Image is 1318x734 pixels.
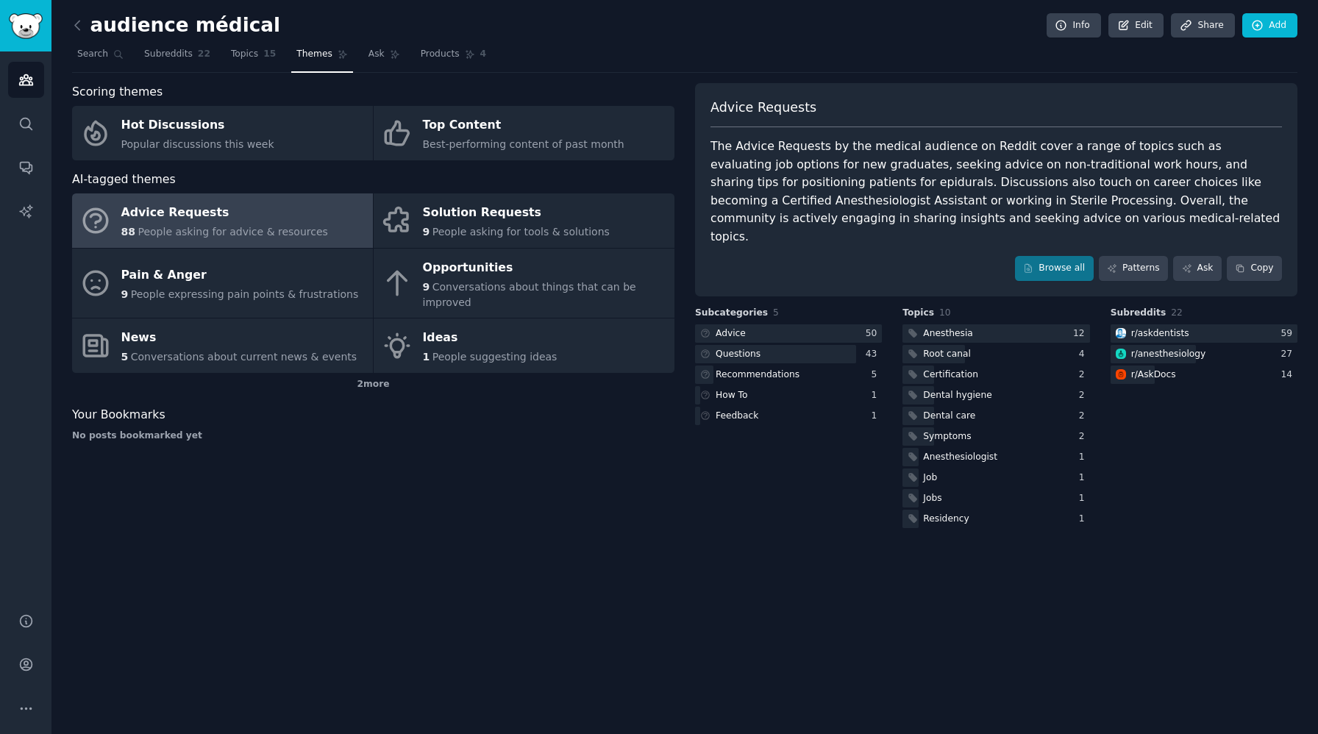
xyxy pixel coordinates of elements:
div: Certification [923,368,978,382]
div: How To [716,389,748,402]
span: People suggesting ideas [432,351,558,363]
div: 1 [872,410,883,423]
a: How To1 [695,386,882,405]
a: Anesthesia12 [902,324,1089,343]
a: Dental hygiene2 [902,386,1089,405]
span: Ask [368,48,385,61]
a: Ideas1People suggesting ideas [374,318,674,373]
a: Questions43 [695,345,882,363]
a: Top ContentBest-performing content of past month [374,106,674,160]
span: 88 [121,226,135,238]
a: Anesthesiologist1 [902,448,1089,466]
span: 15 [263,48,276,61]
span: Subreddits [1111,307,1166,320]
div: 1 [1079,451,1090,464]
a: Opportunities9Conversations about things that can be improved [374,249,674,318]
a: Products4 [416,43,491,73]
span: 4 [480,48,487,61]
div: Anesthesia [923,327,972,341]
div: No posts bookmarked yet [72,430,674,443]
span: Topics [902,307,934,320]
span: 1 [423,351,430,363]
button: Copy [1227,256,1282,281]
a: Feedback1 [695,407,882,425]
div: Opportunities [423,256,667,279]
a: askdentistsr/askdentists59 [1111,324,1297,343]
div: Dental hygiene [923,389,991,402]
div: 12 [1073,327,1090,341]
a: Advice Requests88People asking for advice & resources [72,193,373,248]
div: Top Content [423,114,624,138]
div: 2 [1079,368,1090,382]
div: 4 [1079,348,1090,361]
span: Best-performing content of past month [423,138,624,150]
span: Popular discussions this week [121,138,274,150]
div: 1 [1079,492,1090,505]
div: Questions [716,348,760,361]
a: Hot DiscussionsPopular discussions this week [72,106,373,160]
img: AskDocs [1116,369,1126,380]
a: Themes [291,43,353,73]
div: 59 [1280,327,1297,341]
div: 50 [866,327,883,341]
div: 2 [1079,430,1090,443]
a: Job1 [902,468,1089,487]
span: People expressing pain points & frustrations [131,288,359,300]
a: News5Conversations about current news & events [72,318,373,373]
div: The Advice Requests by the medical audience on Reddit cover a range of topics such as evaluating ... [710,138,1282,246]
div: Job [923,471,937,485]
a: Ask [363,43,405,73]
span: Conversations about current news & events [131,351,357,363]
div: Solution Requests [423,202,610,225]
span: Subcategories [695,307,768,320]
a: Search [72,43,129,73]
span: Conversations about things that can be improved [423,281,636,308]
a: Pain & Anger9People expressing pain points & frustrations [72,249,373,318]
a: Solution Requests9People asking for tools & solutions [374,193,674,248]
span: 9 [121,288,129,300]
div: 14 [1280,368,1297,382]
div: 2 more [72,373,674,396]
a: Residency1 [902,510,1089,528]
div: 2 [1079,410,1090,423]
span: Subreddits [144,48,193,61]
div: Symptoms [923,430,971,443]
div: 1 [872,389,883,402]
div: Recommendations [716,368,799,382]
img: askdentists [1116,328,1126,338]
span: People asking for tools & solutions [432,226,610,238]
span: 9 [423,281,430,293]
span: 9 [423,226,430,238]
span: 22 [198,48,210,61]
span: Search [77,48,108,61]
h2: audience médical [72,14,280,38]
div: Residency [923,513,969,526]
span: 10 [939,307,951,318]
a: Dental care2 [902,407,1089,425]
a: Add [1242,13,1297,38]
div: r/ askdentists [1131,327,1189,341]
div: Advice Requests [121,202,328,225]
img: anesthesiology [1116,349,1126,359]
div: Ideas [423,327,558,350]
span: Scoring themes [72,83,163,101]
div: Jobs [923,492,941,505]
span: Advice Requests [710,99,816,117]
div: Dental care [923,410,975,423]
a: Patterns [1099,256,1168,281]
a: Subreddits22 [139,43,215,73]
a: Edit [1108,13,1164,38]
div: 1 [1079,471,1090,485]
a: Topics15 [226,43,281,73]
span: Themes [296,48,332,61]
a: Share [1171,13,1234,38]
div: 2 [1079,389,1090,402]
div: Pain & Anger [121,264,359,288]
div: Feedback [716,410,758,423]
a: Ask [1173,256,1222,281]
a: Info [1047,13,1101,38]
a: Root canal4 [902,345,1089,363]
a: Advice50 [695,324,882,343]
span: People asking for advice & resources [138,226,327,238]
span: Topics [231,48,258,61]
